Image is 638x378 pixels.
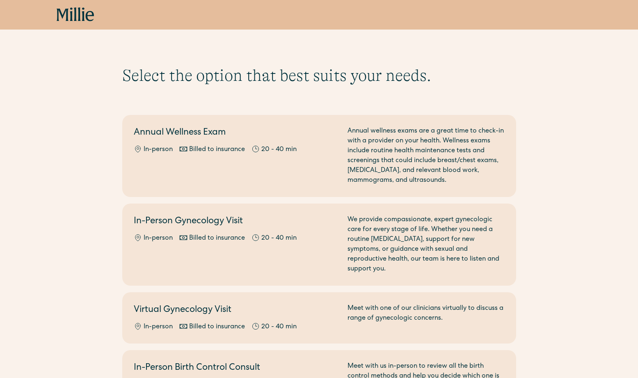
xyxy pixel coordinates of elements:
[134,304,338,317] h2: Virtual Gynecology Visit
[144,322,173,332] div: In-person
[134,126,338,140] h2: Annual Wellness Exam
[144,234,173,243] div: In-person
[122,66,516,85] h1: Select the option that best suits your needs.
[261,234,297,243] div: 20 - 40 min
[134,215,338,229] h2: In-Person Gynecology Visit
[122,115,516,197] a: Annual Wellness ExamIn-personBilled to insurance20 - 40 minAnnual wellness exams are a great time...
[348,126,505,186] div: Annual wellness exams are a great time to check-in with a provider on your health. Wellness exams...
[261,322,297,332] div: 20 - 40 min
[122,204,516,286] a: In-Person Gynecology VisitIn-personBilled to insurance20 - 40 minWe provide compassionate, expert...
[189,322,245,332] div: Billed to insurance
[144,145,173,155] div: In-person
[348,304,505,332] div: Meet with one of our clinicians virtually to discuss a range of gynecologic concerns.
[189,145,245,155] div: Billed to insurance
[348,215,505,274] div: We provide compassionate, expert gynecologic care for every stage of life. Whether you need a rou...
[189,234,245,243] div: Billed to insurance
[122,292,516,344] a: Virtual Gynecology VisitIn-personBilled to insurance20 - 40 minMeet with one of our clinicians vi...
[261,145,297,155] div: 20 - 40 min
[134,362,338,375] h2: In-Person Birth Control Consult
